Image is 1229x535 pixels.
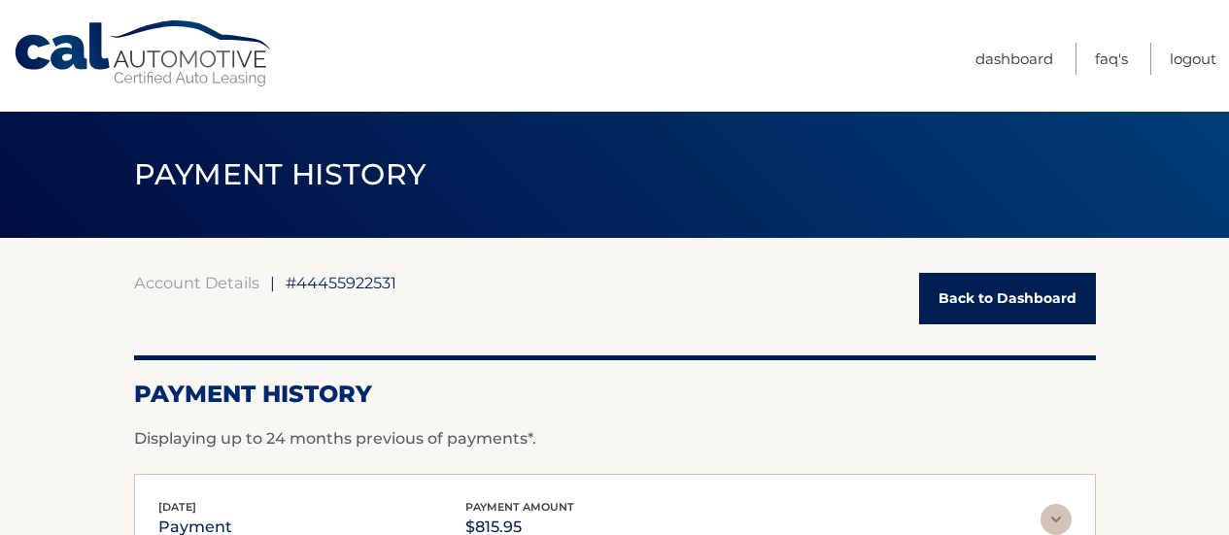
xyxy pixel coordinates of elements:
span: #44455922531 [286,273,396,292]
a: Account Details [134,273,259,292]
a: Logout [1170,43,1216,75]
span: payment amount [465,500,574,514]
h2: Payment History [134,380,1096,409]
a: FAQ's [1095,43,1128,75]
img: accordion-rest.svg [1041,504,1072,535]
span: [DATE] [158,500,196,514]
a: Back to Dashboard [919,273,1096,324]
a: Cal Automotive [13,19,275,88]
p: Displaying up to 24 months previous of payments*. [134,427,1096,451]
span: PAYMENT HISTORY [134,156,427,192]
a: Dashboard [975,43,1053,75]
span: | [270,273,275,292]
